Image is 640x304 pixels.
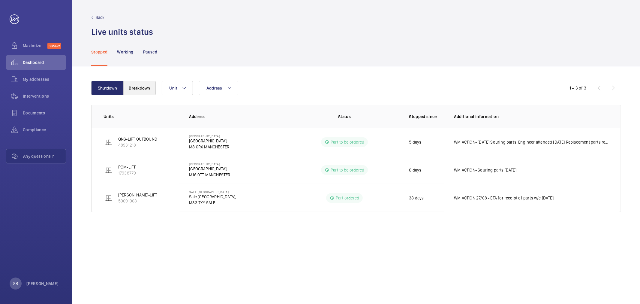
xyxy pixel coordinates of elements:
button: Shutdown [91,81,124,95]
p: M33 7XY SALE [189,200,236,206]
p: 17938779 [118,170,136,176]
span: Maximize [23,43,47,49]
p: Address [189,114,290,120]
span: Documents [23,110,66,116]
p: M8 0RX MANCHESTER [189,144,229,150]
p: [PERSON_NAME] [26,281,59,287]
p: Units [104,114,179,120]
p: POM-LIFT [118,164,136,170]
span: Interventions [23,93,66,99]
p: Part to be ordered [331,167,364,173]
p: Part ordered [336,195,359,201]
p: 38 days [409,195,424,201]
img: elevator.svg [105,166,112,174]
p: 5 days [409,139,421,145]
p: 6 days [409,167,421,173]
div: 1 – 3 of 3 [569,85,586,91]
p: Stopped since [409,114,444,120]
span: Dashboard [23,59,66,65]
img: elevator.svg [105,194,112,202]
p: [GEOGRAPHIC_DATA] [189,162,230,166]
span: Discover [47,43,61,49]
p: WM ACTION- Souring parts [DATE] [454,167,516,173]
p: Back [96,14,105,20]
button: Breakdown [123,81,156,95]
p: Sale [GEOGRAPHIC_DATA], [189,194,236,200]
span: Address [206,86,222,90]
p: [GEOGRAPHIC_DATA], [189,138,229,144]
span: Any questions ? [23,153,66,159]
p: 50691008 [118,198,157,204]
p: Stopped [91,49,107,55]
p: M16 0TT MANCHESTER [189,172,230,178]
p: WM ACTION 27/08 - ETA for receipt of parts w/c [DATE] [454,195,554,201]
p: [GEOGRAPHIC_DATA], [189,166,230,172]
span: Compliance [23,127,66,133]
p: 48931218 [118,142,157,148]
p: WM ACTION- [DATE] Souring parts. Engineer attended [DATE] Replacement parts required [454,139,608,145]
p: Sale [GEOGRAPHIC_DATA] [189,190,236,194]
p: SB [13,281,18,287]
span: My addresses [23,76,66,82]
p: Status [294,114,395,120]
span: Unit [169,86,177,90]
h1: Live units status [91,26,153,38]
p: [GEOGRAPHIC_DATA] [189,134,229,138]
p: [PERSON_NAME]-LIFT [118,192,157,198]
p: Additional information [454,114,608,120]
button: Unit [162,81,193,95]
p: QNS-LIFT OUTBOUND [118,136,157,142]
p: Working [117,49,133,55]
img: elevator.svg [105,138,112,146]
button: Address [199,81,238,95]
p: Part to be ordered [331,139,364,145]
p: Paused [143,49,157,55]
